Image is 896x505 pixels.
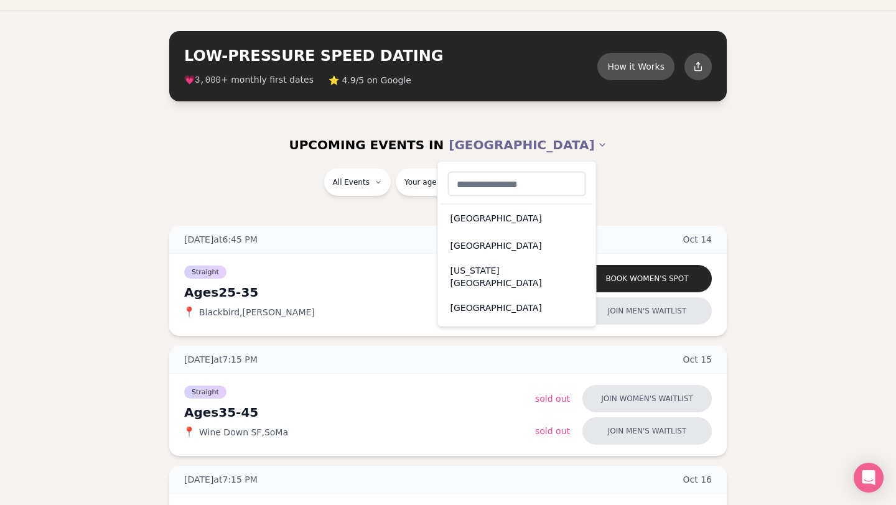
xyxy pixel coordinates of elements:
div: [GEOGRAPHIC_DATA] [437,161,597,327]
div: [US_STATE], D.C. [441,322,594,349]
div: [GEOGRAPHIC_DATA] [441,205,594,232]
div: [GEOGRAPHIC_DATA] [441,294,594,322]
div: [US_STATE][GEOGRAPHIC_DATA] [441,259,594,294]
div: [GEOGRAPHIC_DATA] [441,232,594,259]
